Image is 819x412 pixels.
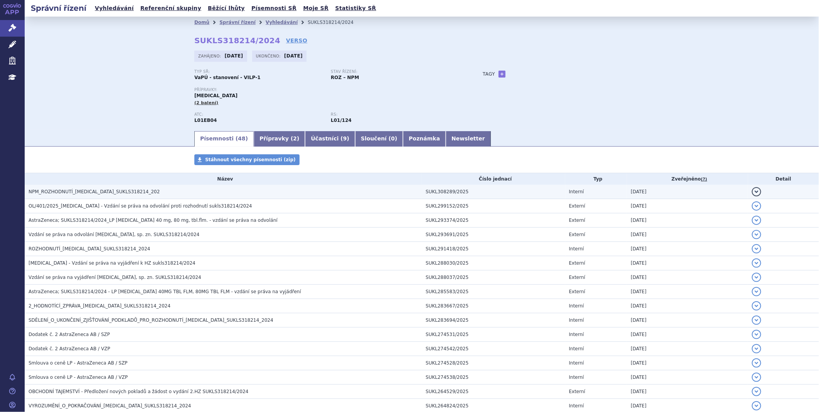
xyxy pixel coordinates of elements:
[29,189,160,194] span: NPM_ROZHODNUTÍ_TAGRISSO_SUKLS318214_202
[752,330,761,339] button: detail
[569,203,585,209] span: Externí
[266,20,298,25] a: Vyhledávání
[355,131,403,147] a: Sloučení (0)
[752,301,761,311] button: detail
[29,332,110,337] span: Dodatek č. 2 AstraZeneca AB / SZP
[627,213,748,228] td: [DATE]
[569,275,585,280] span: Externí
[569,375,584,380] span: Interní
[752,187,761,196] button: detail
[752,244,761,253] button: detail
[752,258,761,268] button: detail
[569,346,584,351] span: Interní
[29,203,252,209] span: OL/401/2025_TAGRISSO - Vzdání se práva na odvolání proti rozhodnutí sukls318214/2024
[569,360,584,366] span: Interní
[422,256,565,270] td: SUKL288030/2025
[627,270,748,285] td: [DATE]
[331,75,359,80] strong: ROZ – NPM
[238,135,245,142] span: 48
[627,256,748,270] td: [DATE]
[194,69,323,74] p: Typ SŘ:
[422,173,565,185] th: Číslo jednací
[206,3,247,14] a: Běžící lhůty
[483,69,495,79] h3: Tagy
[569,232,585,237] span: Externí
[194,131,254,147] a: Písemnosti (48)
[752,216,761,225] button: detail
[29,317,273,323] span: SDĚLENÍ_O_UKONČENÍ_ZJIŠŤOVÁNÍ_PODKLADŮ_PRO_ROZHODNUTÍ_TAGRISSO_SUKLS318214_2024
[422,199,565,213] td: SUKL299152/2025
[569,189,584,194] span: Interní
[752,201,761,211] button: detail
[422,228,565,242] td: SUKL293691/2025
[422,242,565,256] td: SUKL291418/2025
[569,246,584,252] span: Interní
[93,3,136,14] a: Vyhledávání
[627,356,748,370] td: [DATE]
[194,75,261,80] strong: VaPÚ - stanovení - VILP-1
[293,135,297,142] span: 2
[225,53,243,59] strong: [DATE]
[565,173,627,185] th: Typ
[308,17,364,28] li: SUKLS318214/2024
[256,53,282,59] span: Ukončeno:
[627,285,748,299] td: [DATE]
[422,370,565,385] td: SUKL274538/2025
[446,131,491,147] a: Newsletter
[286,37,307,44] a: VERSO
[422,299,565,313] td: SUKL283667/2025
[29,289,301,294] span: AstraZeneca; SUKLS318214/2024 - LP TAGRISSO 40MG TBL FLM, 80MG TBL FLM - vzdání se práva na vyjád...
[422,285,565,299] td: SUKL285583/2025
[752,344,761,353] button: detail
[569,403,584,409] span: Interní
[422,313,565,328] td: SUKL283694/2025
[752,358,761,368] button: detail
[403,131,446,147] a: Poznámka
[249,3,299,14] a: Písemnosti SŘ
[29,232,199,237] span: Vzdání se práva na odvolání TAGRISSO, sp. zn. SUKLS318214/2024
[748,173,819,185] th: Detail
[627,185,748,199] td: [DATE]
[29,260,195,266] span: TAGRISSO - Vzdání se práva na vyjádření k HZ sukls318214/2024
[752,387,761,396] button: detail
[331,69,460,74] p: Stav řízení:
[343,135,347,142] span: 9
[194,100,219,105] span: (2 balení)
[569,317,584,323] span: Interní
[333,3,378,14] a: Statistiky SŘ
[569,303,584,309] span: Interní
[254,131,305,147] a: Přípravky (2)
[29,389,248,394] span: OBCHODNÍ TAJEMSTVÍ - Předložení nových pokladů a žádost o vydání 2.HZ SUKLS318214/2024
[29,403,191,409] span: VYROZUMĚNÍ_O_POKRAČOVÁNÍ_TAGRISSO_SUKLS318214_2024
[391,135,395,142] span: 0
[422,342,565,356] td: SUKL274542/2025
[752,373,761,382] button: detail
[422,385,565,399] td: SUKL264529/2025
[29,360,128,366] span: Smlouva o ceně LP - AstraZeneca AB / SZP
[701,177,707,182] abbr: (?)
[569,260,585,266] span: Externí
[422,213,565,228] td: SUKL293374/2025
[25,3,93,14] h2: Správní řízení
[301,3,331,14] a: Moje SŘ
[752,316,761,325] button: detail
[29,246,150,252] span: ROZHODNUTÍ_TAGRISSO_SUKLS318214_2024
[284,53,303,59] strong: [DATE]
[422,356,565,370] td: SUKL274528/2025
[194,118,217,123] strong: OSIMERTINIB
[627,173,748,185] th: Zveřejněno
[627,370,748,385] td: [DATE]
[752,230,761,239] button: detail
[627,242,748,256] td: [DATE]
[219,20,256,25] a: Správní řízení
[29,218,278,223] span: AstraZeneca; SUKLS318214/2024_LP TAGRISSO 40 mg, 80 mg, tbl.flm. - vzdání se práva na odvolání
[331,118,352,123] strong: osimertinib
[627,328,748,342] td: [DATE]
[627,342,748,356] td: [DATE]
[627,313,748,328] td: [DATE]
[198,53,222,59] span: Zahájeno:
[752,273,761,282] button: detail
[627,228,748,242] td: [DATE]
[194,154,300,165] a: Stáhnout všechny písemnosti (zip)
[422,185,565,199] td: SUKL308289/2025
